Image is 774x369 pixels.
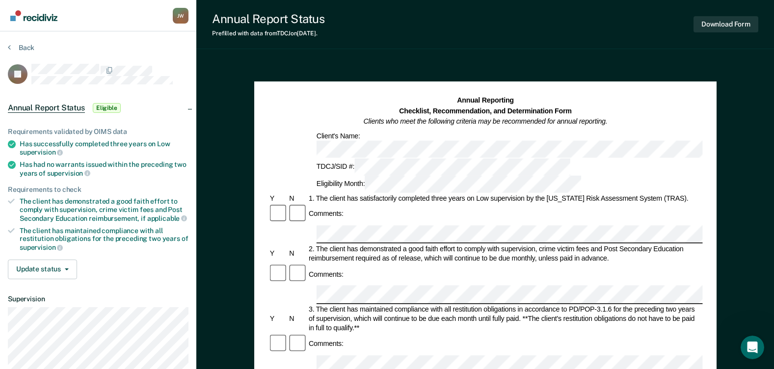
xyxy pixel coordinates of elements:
div: Comments: [307,270,345,279]
div: Has successfully completed three years on Low [20,140,188,157]
dt: Supervision [8,295,188,303]
span: applicable [147,214,187,222]
div: 3. The client has maintained compliance with all restitution obligations in accordance to PD/POP-... [307,305,703,333]
strong: Checklist, Recommendation, and Determination Form [399,107,572,115]
span: Annual Report Status [8,103,85,113]
div: Requirements validated by OIMS data [8,128,188,136]
div: Annual Report Status [212,12,324,26]
div: Eligibility Month: [315,176,582,193]
span: Eligible [93,103,121,113]
div: Prefilled with data from TDCJ on [DATE] . [212,30,324,37]
span: supervision [47,169,90,177]
strong: Annual Reporting [457,96,514,104]
span: supervision [20,148,63,156]
div: 1. The client has satisfactorily completed three years on Low supervision by the [US_STATE] Risk ... [307,194,703,203]
div: The client has demonstrated a good faith effort to comply with supervision, crime victim fees and... [20,197,188,222]
img: Recidiviz [10,10,57,21]
div: Comments: [307,210,345,219]
div: Comments: [307,339,345,348]
div: 2. The client has demonstrated a good faith effort to comply with supervision, crime victim fees ... [307,244,703,263]
div: N [288,194,307,203]
div: J W [173,8,188,24]
button: Profile dropdown button [173,8,188,24]
div: Has had no warrants issued within the preceding two years of [20,160,188,177]
div: Y [268,314,288,323]
div: Y [268,249,288,259]
iframe: Intercom live chat [741,336,764,359]
button: Back [8,43,34,52]
em: Clients who meet the following criteria may be recommended for annual reporting. [363,117,607,125]
div: The client has maintained compliance with all restitution obligations for the preceding two years of [20,227,188,252]
div: TDCJ/SID #: [315,158,572,176]
button: Download Form [694,16,758,32]
div: N [288,314,307,323]
div: Requirements to check [8,185,188,194]
div: N [288,249,307,259]
button: Update status [8,260,77,279]
span: supervision [20,243,63,251]
div: Y [268,194,288,203]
